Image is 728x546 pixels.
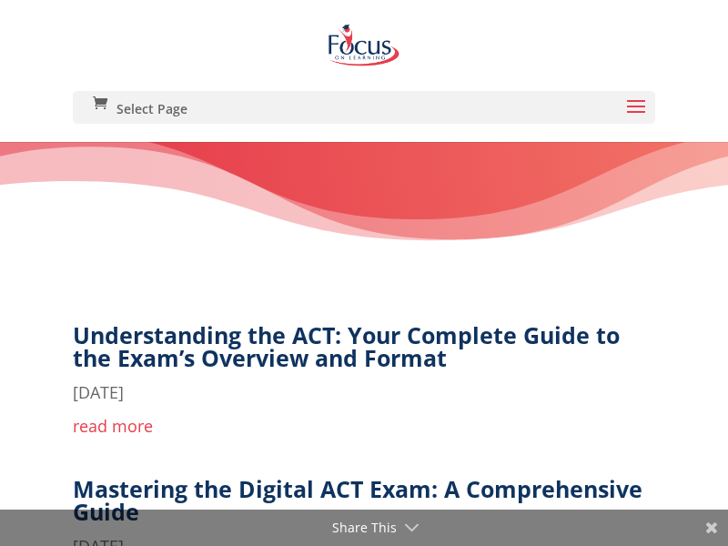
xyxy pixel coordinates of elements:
[73,381,124,403] span: [DATE]
[73,412,655,440] a: read more
[324,18,404,73] img: Focus on Learning
[73,473,642,527] a: Mastering the Digital ACT Exam: A Comprehensive Guide
[116,103,187,116] span: Select Page
[73,319,620,373] a: Understanding the ACT: Your Complete Guide to the Exam’s Overview and Format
